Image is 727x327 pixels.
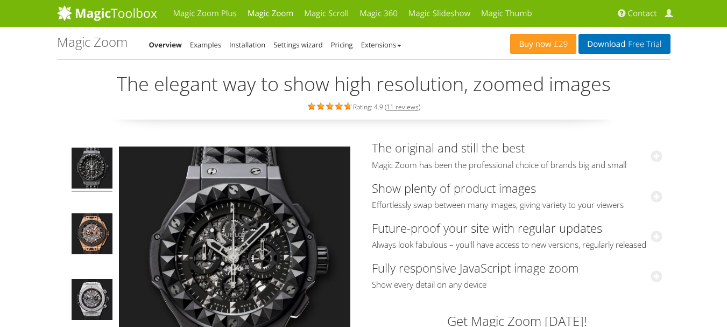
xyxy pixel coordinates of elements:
[70,278,114,324] a: Big Bang Unico Titanium
[190,40,221,50] a: Examples
[72,279,112,323] img: Big Bang Unico Titanium - Magic Zoom Demo
[628,8,657,19] span: Contact
[57,73,670,95] h2: The elegant way to show high resolution, zoomed images
[372,240,662,251] span: Always look fabulous – you'll have access to new versions, regularly released
[229,40,265,50] a: Installation
[361,40,401,50] a: Extensions
[372,260,662,290] a: Fully responsive JavaScript image zoomShow every detail on any device
[72,148,112,192] img: Big Bang Depeche Mode - Magic Zoom Demo
[372,200,662,211] span: Effortlessly swap between many images, giving variety to your viewers
[372,180,662,211] a: Show plenty of product imagesEffortlessly swap between many images, giving variety to your viewers
[372,160,662,171] span: Magic Zoom has been the professional choice of brands big and small
[70,212,114,259] a: Big Bang Ferrari King Gold Carbon
[57,100,670,112] div: Rating: 4.9 ( )
[372,280,662,290] span: Show every detail on any device
[149,40,182,50] a: Overview
[552,40,568,48] span: £29
[57,5,157,21] img: MagicToolbox.com - Image tools for your website
[578,34,670,54] a: DownloadFree Trial
[372,140,662,170] a: The original and still the bestMagic Zoom has been the professional choice of brands big and small
[386,102,419,112] a: 11 reviews
[57,35,128,49] h1: Magic Zoom
[273,40,323,50] a: Settings wizard
[510,34,576,54] a: Buy now£29
[625,40,661,48] span: Free Trial
[70,147,114,193] a: Big Bang Depeche Mode
[372,220,662,251] a: Future-proof your site with regular updatesAlways look fabulous – you'll have access to new versi...
[72,213,112,258] img: Big Bang Ferrari King Gold Carbon
[331,40,353,50] a: Pricing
